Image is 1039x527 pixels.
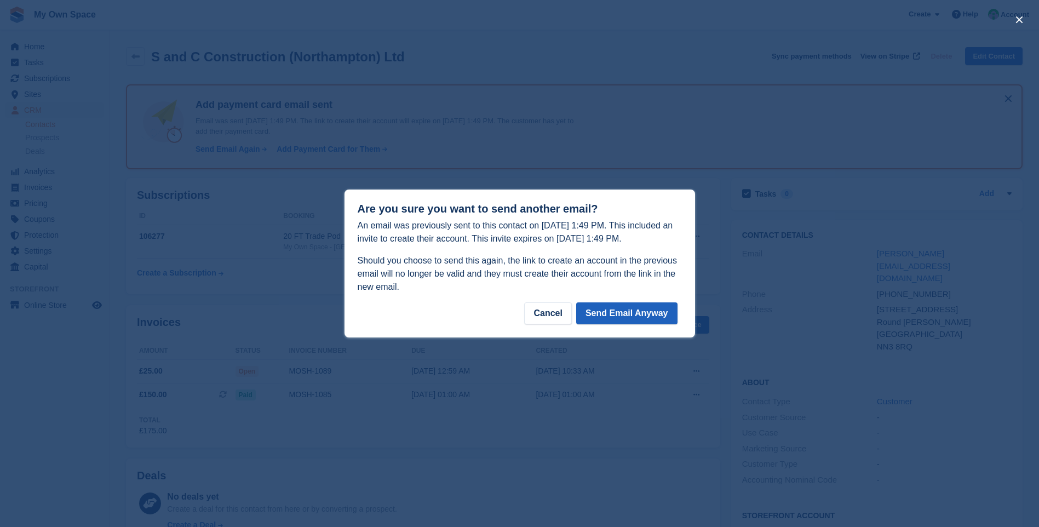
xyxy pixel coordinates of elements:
p: An email was previously sent to this contact on [DATE] 1:49 PM. This included an invite to create... [358,219,682,245]
button: close [1011,11,1028,28]
h1: Are you sure you want to send another email? [358,203,682,215]
p: Should you choose to send this again, the link to create an account in the previous email will no... [358,254,682,294]
button: Send Email Anyway [576,302,678,324]
div: Cancel [524,302,571,324]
